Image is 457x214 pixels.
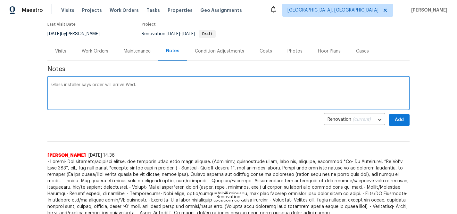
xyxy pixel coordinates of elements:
[47,32,61,36] span: [DATE]
[200,7,242,13] span: Geo Assignments
[124,48,151,54] div: Maintenance
[324,112,385,128] div: Renovation (current)
[51,83,406,105] textarea: Glass installer says order will arrive Wed.
[389,114,410,126] button: Add
[142,22,156,26] span: Project
[22,7,43,13] span: Maestro
[47,22,76,26] span: Last Visit Date
[195,48,244,54] div: Condition Adjustments
[142,32,216,36] span: Renovation
[394,116,404,124] span: Add
[200,32,215,36] span: Draft
[287,7,378,13] span: [GEOGRAPHIC_DATA], [GEOGRAPHIC_DATA]
[167,32,195,36] span: -
[356,48,369,54] div: Cases
[166,48,179,54] div: Notes
[318,48,341,54] div: Floor Plans
[82,7,102,13] span: Projects
[213,194,244,200] span: Renovation
[55,48,66,54] div: Visits
[47,152,86,159] span: [PERSON_NAME]
[260,48,272,54] div: Costs
[168,7,193,13] span: Properties
[146,8,160,12] span: Tasks
[47,30,107,38] div: by [PERSON_NAME]
[110,7,139,13] span: Work Orders
[82,48,108,54] div: Work Orders
[167,32,180,36] span: [DATE]
[88,153,115,158] span: [DATE] 14:36
[287,48,303,54] div: Photos
[353,117,371,122] span: (current)
[47,66,410,72] span: Notes
[182,32,195,36] span: [DATE]
[61,7,74,13] span: Visits
[409,7,447,13] span: [PERSON_NAME]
